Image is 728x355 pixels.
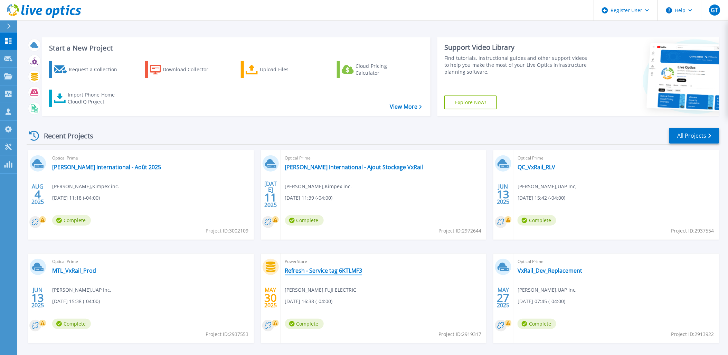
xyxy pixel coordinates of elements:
[438,227,481,235] span: Project ID: 2972644
[518,215,556,226] span: Complete
[285,164,423,171] a: [PERSON_NAME] International - Ajout Stockage VxRail
[518,319,556,329] span: Complete
[52,183,119,190] span: [PERSON_NAME] , Kimpex inc.
[31,182,44,207] div: AUG 2025
[497,182,510,207] div: JUN 2025
[518,298,565,305] span: [DATE] 07:45 (-04:00)
[52,215,91,226] span: Complete
[35,191,41,197] span: 4
[264,194,277,200] span: 11
[206,330,249,338] span: Project ID: 2937553
[285,194,333,202] span: [DATE] 11:39 (-04:00)
[497,295,510,301] span: 27
[52,258,250,265] span: Optical Prime
[356,63,411,76] div: Cloud Pricing Calculator
[52,154,250,162] span: Optical Prime
[285,267,362,274] a: Refresh - Service tag 6KTLMF3
[390,103,422,110] a: View More
[264,295,277,301] span: 30
[438,330,481,338] span: Project ID: 2919317
[145,61,222,78] a: Download Collector
[285,154,483,162] span: Optical Prime
[518,267,582,274] a: VxRail_Dev_Replacement
[711,7,718,13] span: GT
[260,63,315,76] div: Upload Files
[669,128,719,144] a: All Projects
[285,215,324,226] span: Complete
[518,258,715,265] span: Optical Prime
[52,267,96,274] a: MTL_VxRail_Prod
[52,194,100,202] span: [DATE] 11:18 (-04:00)
[285,319,324,329] span: Complete
[68,91,122,105] div: Import Phone Home CloudIQ Project
[671,227,714,235] span: Project ID: 2937554
[52,286,111,294] span: [PERSON_NAME] , UAP Inc,
[444,43,589,52] div: Support Video Library
[69,63,124,76] div: Request a Collection
[285,286,357,294] span: [PERSON_NAME] , FUJI ELECTRIC
[163,63,218,76] div: Download Collector
[285,183,352,190] span: [PERSON_NAME] , Kimpex inc.
[264,182,277,207] div: [DATE] 2025
[52,298,100,305] span: [DATE] 15:38 (-04:00)
[264,285,277,310] div: MAY 2025
[497,285,510,310] div: MAY 2025
[31,285,44,310] div: JUN 2025
[206,227,249,235] span: Project ID: 3002109
[671,330,714,338] span: Project ID: 2913922
[52,319,91,329] span: Complete
[241,61,318,78] a: Upload Files
[518,183,577,190] span: [PERSON_NAME] , UAP Inc,
[518,164,555,171] a: QC_VxRail_RLV
[497,191,510,197] span: 13
[52,164,161,171] a: [PERSON_NAME] International - Août 2025
[444,95,497,109] a: Explore Now!
[444,55,589,75] div: Find tutorials, instructional guides and other support videos to help you make the most of your L...
[27,127,103,144] div: Recent Projects
[285,298,333,305] span: [DATE] 16:38 (-04:00)
[337,61,414,78] a: Cloud Pricing Calculator
[285,258,483,265] span: PowerStore
[518,286,577,294] span: [PERSON_NAME] , UAP Inc,
[518,154,715,162] span: Optical Prime
[49,61,126,78] a: Request a Collection
[31,295,44,301] span: 13
[518,194,565,202] span: [DATE] 15:42 (-04:00)
[49,44,422,52] h3: Start a New Project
